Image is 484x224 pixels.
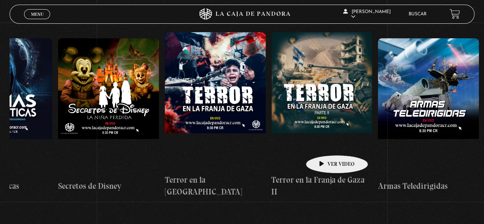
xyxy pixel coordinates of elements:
[343,10,391,19] span: [PERSON_NAME]
[378,26,479,204] a: Armas Teledirigidas
[58,180,159,192] h4: Secretos de Disney
[450,9,460,19] a: View your shopping cart
[378,180,479,192] h4: Armas Teledirigidas
[409,12,427,16] a: Buscar
[165,26,266,204] a: Terror en la [GEOGRAPHIC_DATA]
[272,26,373,204] a: Terror en la Franja de Gaza II
[28,18,46,23] span: Cerrar
[10,7,23,20] button: Previous
[31,12,44,16] span: Menu
[58,26,159,204] a: Secretos de Disney
[272,174,373,198] h4: Terror en la Franja de Gaza II
[165,174,266,198] h4: Terror en la [GEOGRAPHIC_DATA]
